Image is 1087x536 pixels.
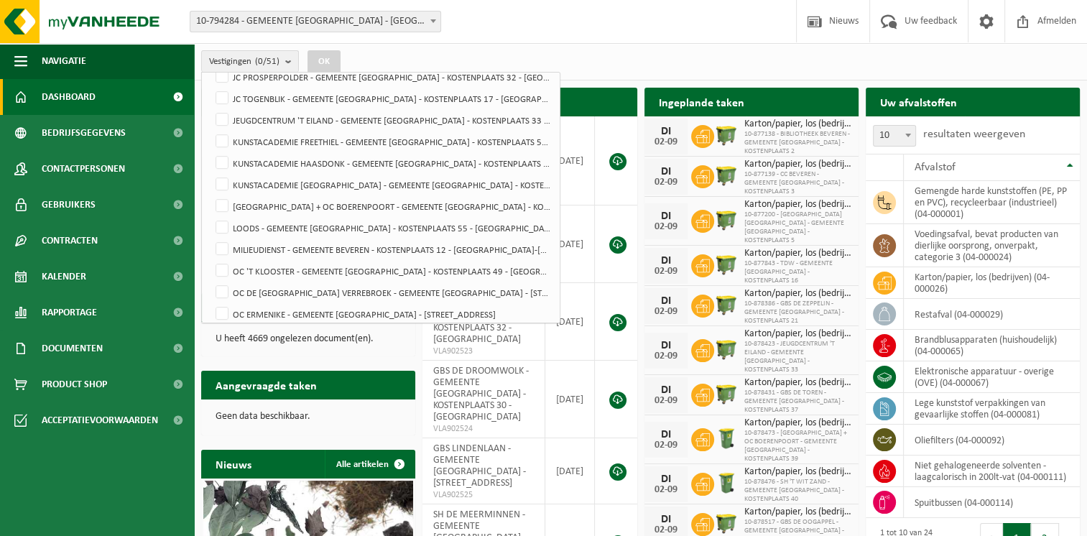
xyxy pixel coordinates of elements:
span: 10 [873,125,916,147]
div: 02-09 [652,267,680,277]
h2: Ingeplande taken [644,88,759,116]
label: JC PROSPERPOLDER - GEMEENTE [GEOGRAPHIC_DATA] - KOSTENPLAATS 32 - [GEOGRAPHIC_DATA] [213,66,551,88]
label: MILIEUDIENST - GEMEENTE BEVEREN - KOSTENPLAATS 12 - [GEOGRAPHIC_DATA]-[GEOGRAPHIC_DATA] [213,239,551,260]
td: brandblusapparaten (huishoudelijk) (04-000065) [904,330,1080,361]
div: DI [652,514,680,525]
span: Documenten [42,331,103,366]
button: Vestigingen(0/51) [201,50,299,72]
img: WB-1100-HPE-GN-50 [714,292,739,317]
img: WB-1100-HPE-GN-51 [714,208,739,232]
span: Navigatie [42,43,86,79]
span: Karton/papier, los (bedrijven) [744,507,851,518]
img: WB-0240-HPE-GN-50 [714,471,739,495]
span: 10-877843 - TDW - GEMEENTE [GEOGRAPHIC_DATA] - KOSTENPLAATS 16 [744,259,851,285]
span: 10-877139 - CC BEVEREN - GEMEENTE [GEOGRAPHIC_DATA] - KOSTENPLAATS 3 [744,170,851,196]
span: GBS DE DROOMWOLK - GEMEENTE [GEOGRAPHIC_DATA] - KOSTENPLAATS 30 - [GEOGRAPHIC_DATA] [433,366,529,422]
div: 02-09 [652,177,680,188]
div: DI [652,295,680,307]
span: 10-794284 - GEMEENTE BEVEREN - BEVEREN-WAAS [190,11,441,32]
h2: Nieuws [201,450,266,478]
div: DI [652,211,680,222]
img: WB-1100-HPE-GN-50 [714,382,739,406]
span: 10-794284 - GEMEENTE BEVEREN - BEVEREN-WAAS [190,11,440,32]
span: VLA902523 [433,346,533,357]
img: WB-1100-HPE-GN-51 [714,163,739,188]
span: Acceptatievoorwaarden [42,402,158,438]
td: niet gehalogeneerde solventen - laagcalorisch in 200lt-vat (04-000111) [904,456,1080,487]
span: VLA902524 [433,423,533,435]
span: Rapportage [42,295,97,331]
div: DI [652,473,680,485]
td: [DATE] [545,361,595,438]
label: resultaten weergeven [923,129,1025,140]
label: [GEOGRAPHIC_DATA] + OC BOERENPOORT - GEMEENTE [GEOGRAPHIC_DATA] - KOSTENPLAATS 39 - [GEOGRAPHIC_D... [213,195,551,217]
span: 10-878431 - GBS DE TOREN - GEMEENTE [GEOGRAPHIC_DATA] - KOSTENPLAATS 37 [744,389,851,415]
span: Karton/papier, los (bedrijven) [744,119,851,130]
img: WB-1100-HPE-GN-51 [714,337,739,361]
span: Karton/papier, los (bedrijven) [744,417,851,429]
h2: Aangevraagde taken [201,371,331,399]
span: Karton/papier, los (bedrijven) [744,288,851,300]
label: OC ERMENIKE - GEMEENTE [GEOGRAPHIC_DATA] - [STREET_ADDRESS] [213,303,551,325]
div: 02-09 [652,440,680,450]
label: KUNSTACADEMIE HAASDONK - GEMEENTE [GEOGRAPHIC_DATA] - KOSTENPLAATS 23 - [GEOGRAPHIC_DATA] [213,152,551,174]
span: 10-878476 - SH 'T WIT ZAND - GEMEENTE [GEOGRAPHIC_DATA] - KOSTENPLAATS 40 [744,478,851,504]
span: Contactpersonen [42,151,125,187]
label: KUNSTACADEMIE [GEOGRAPHIC_DATA] - GEMEENTE [GEOGRAPHIC_DATA] - KOSTENPLAATS 38 - [GEOGRAPHIC_DATA] [213,174,551,195]
span: Karton/papier, los (bedrijven) [744,466,851,478]
p: Geen data beschikbaar. [216,412,401,422]
div: 02-09 [652,525,680,535]
span: 10-877200 - [GEOGRAPHIC_DATA] [GEOGRAPHIC_DATA] - GEMEENTE [GEOGRAPHIC_DATA] - KOSTENPLAATS 5 [744,211,851,245]
td: lege kunststof verpakkingen van gevaarlijke stoffen (04-000081) [904,393,1080,425]
td: restafval (04-000029) [904,299,1080,330]
td: karton/papier, los (bedrijven) (04-000026) [904,267,1080,299]
img: WB-0240-HPE-GN-50 [714,426,739,450]
div: 02-09 [652,351,680,361]
span: Karton/papier, los (bedrijven) [744,377,851,389]
td: [DATE] [545,116,595,205]
div: DI [652,340,680,351]
td: gemengde harde kunststoffen (PE, PP en PVC), recycleerbaar (industrieel) (04-000001) [904,181,1080,224]
span: 10-878386 - GBS DE ZEPPELIN - GEMEENTE [GEOGRAPHIC_DATA] - KOSTENPLAATS 21 [744,300,851,325]
div: 02-09 [652,485,680,495]
td: spuitbussen (04-000114) [904,487,1080,518]
label: KUNSTACADEMIE FREETHIEL - GEMEENTE [GEOGRAPHIC_DATA] - KOSTENPLAATS 52 - [GEOGRAPHIC_DATA] [213,131,551,152]
span: 10 [874,126,915,146]
div: 02-09 [652,222,680,232]
span: Bedrijfsgegevens [42,115,126,151]
span: 10-877138 - BIBLIOTHEEK BEVEREN - GEMEENTE [GEOGRAPHIC_DATA] - KOSTENPLAATS 2 [744,130,851,156]
div: DI [652,166,680,177]
span: Vestigingen [209,51,279,73]
span: 10-878423 - JEUGDCENTRUM 'T EILAND - GEMEENTE [GEOGRAPHIC_DATA] - KOSTENPLAATS 33 [744,340,851,374]
span: GBS LINDENLAAN - GEMEENTE [GEOGRAPHIC_DATA] - [STREET_ADDRESS] [433,443,526,489]
span: Gebruikers [42,187,96,223]
td: elektronische apparatuur - overige (OVE) (04-000067) [904,361,1080,393]
span: VLA902525 [433,489,533,501]
div: DI [652,126,680,137]
div: 02-09 [652,137,680,147]
p: U heeft 4669 ongelezen document(en). [216,334,401,344]
label: OC 'T KLOOSTER - GEMEENTE [GEOGRAPHIC_DATA] - KOSTENPLAATS 49 - [GEOGRAPHIC_DATA] [213,260,551,282]
td: [DATE] [545,283,595,361]
span: Afvalstof [915,162,956,173]
span: 10-878473 - [GEOGRAPHIC_DATA] + OC BOERENPOORT - GEMEENTE [GEOGRAPHIC_DATA] - KOSTENPLAATS 39 [744,429,851,463]
span: Karton/papier, los (bedrijven) [744,159,851,170]
a: Alle artikelen [325,450,414,479]
label: LOODS - GEMEENTE [GEOGRAPHIC_DATA] - KOSTENPLAATS 55 - [GEOGRAPHIC_DATA]-[GEOGRAPHIC_DATA] [213,217,551,239]
td: voedingsafval, bevat producten van dierlijke oorsprong, onverpakt, categorie 3 (04-000024) [904,224,1080,267]
img: WB-1100-HPE-GN-51 [714,123,739,147]
h2: Uw afvalstoffen [866,88,971,116]
td: oliefilters (04-000092) [904,425,1080,456]
span: Product Shop [42,366,107,402]
label: JEUGDCENTRUM 'T EILAND - GEMEENTE [GEOGRAPHIC_DATA] - KOSTENPLAATS 33 - [GEOGRAPHIC_DATA] [213,109,551,131]
count: (0/51) [255,57,279,66]
button: OK [307,50,341,73]
span: Karton/papier, los (bedrijven) [744,199,851,211]
div: 02-09 [652,396,680,406]
span: Karton/papier, los (bedrijven) [744,328,851,340]
span: Dashboard [42,79,96,115]
td: [DATE] [545,438,595,504]
div: DI [652,429,680,440]
img: WB-1100-HPE-GN-51 [714,252,739,277]
img: WB-1100-HPE-GN-50 [714,511,739,535]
